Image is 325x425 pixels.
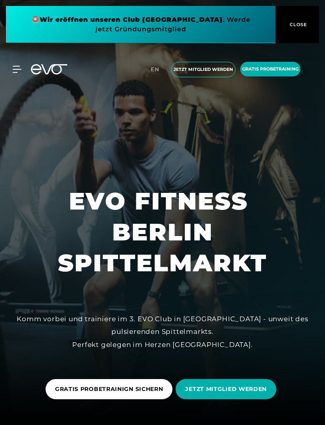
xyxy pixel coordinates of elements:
a: GRATIS PROBETRAINIGN SICHERN [46,373,176,405]
span: Gratis Probetraining [242,66,298,72]
a: JETZT MITGLIED WERDEN [176,373,279,405]
span: Jetzt Mitglied werden [174,66,233,73]
h1: EVO FITNESS BERLIN SPITTELMARKT [6,186,319,278]
a: Jetzt Mitglied werden [169,62,238,77]
a: en [151,65,164,74]
span: CLOSE [288,21,307,28]
div: Komm vorbei und trainiere im 3. EVO Club in [GEOGRAPHIC_DATA] - unweit des pulsierenden Spittelma... [6,313,319,351]
span: JETZT MITGLIED WERDEN [185,385,267,393]
span: en [151,66,159,73]
button: CLOSE [275,6,319,43]
span: GRATIS PROBETRAINIGN SICHERN [55,385,163,393]
a: Gratis Probetraining [238,62,303,77]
